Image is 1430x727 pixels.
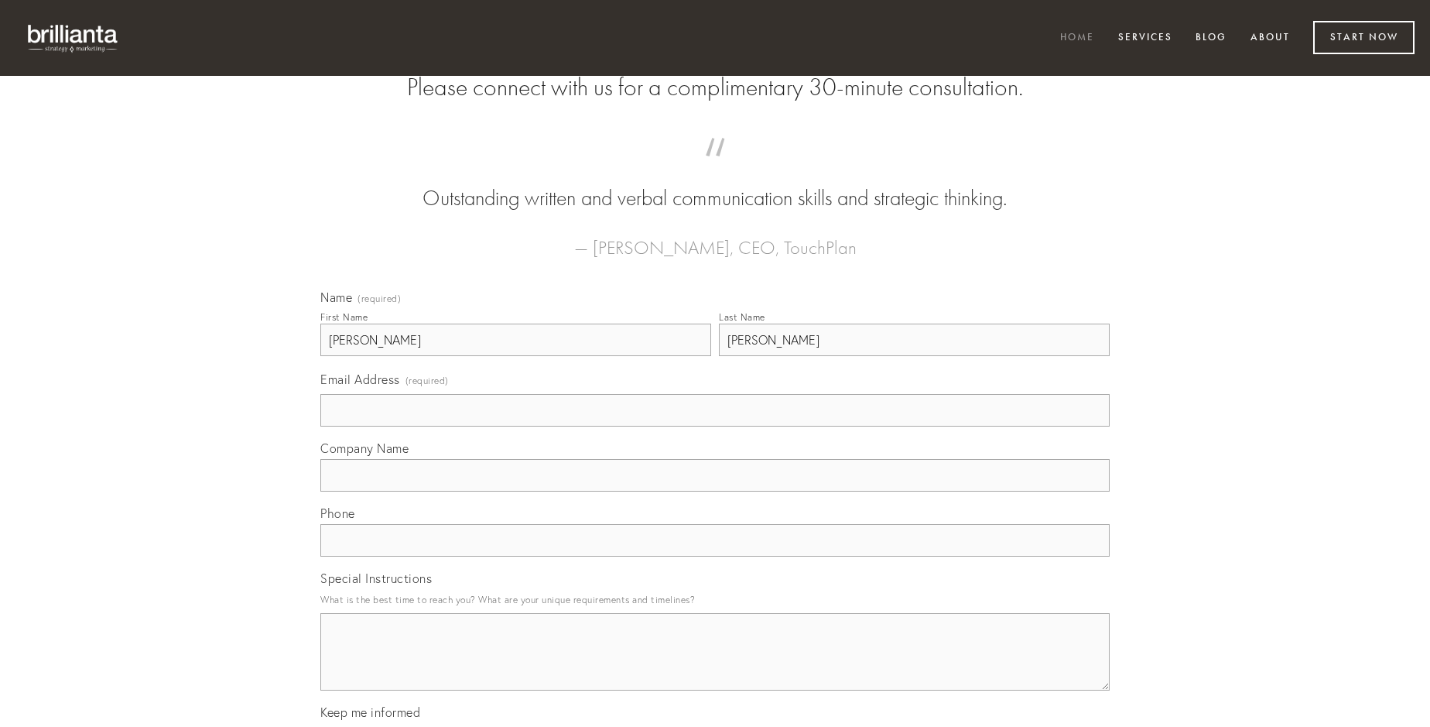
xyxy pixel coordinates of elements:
[320,506,355,521] span: Phone
[719,311,765,323] div: Last Name
[357,294,401,303] span: (required)
[320,441,409,456] span: Company Name
[345,153,1085,214] blockquote: Outstanding written and verbal communication skills and strategic thinking.
[1108,26,1182,51] a: Services
[320,290,352,305] span: Name
[345,153,1085,183] span: “
[320,73,1110,102] h2: Please connect with us for a complimentary 30-minute consultation.
[320,372,400,387] span: Email Address
[345,214,1085,263] figcaption: — [PERSON_NAME], CEO, TouchPlan
[1185,26,1237,51] a: Blog
[15,15,132,60] img: brillianta - research, strategy, marketing
[1313,21,1415,54] a: Start Now
[1050,26,1104,51] a: Home
[405,370,449,391] span: (required)
[320,311,368,323] div: First Name
[320,589,1110,610] p: What is the best time to reach you? What are your unique requirements and timelines?
[320,571,432,586] span: Special Instructions
[320,705,420,720] span: Keep me informed
[1240,26,1300,51] a: About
